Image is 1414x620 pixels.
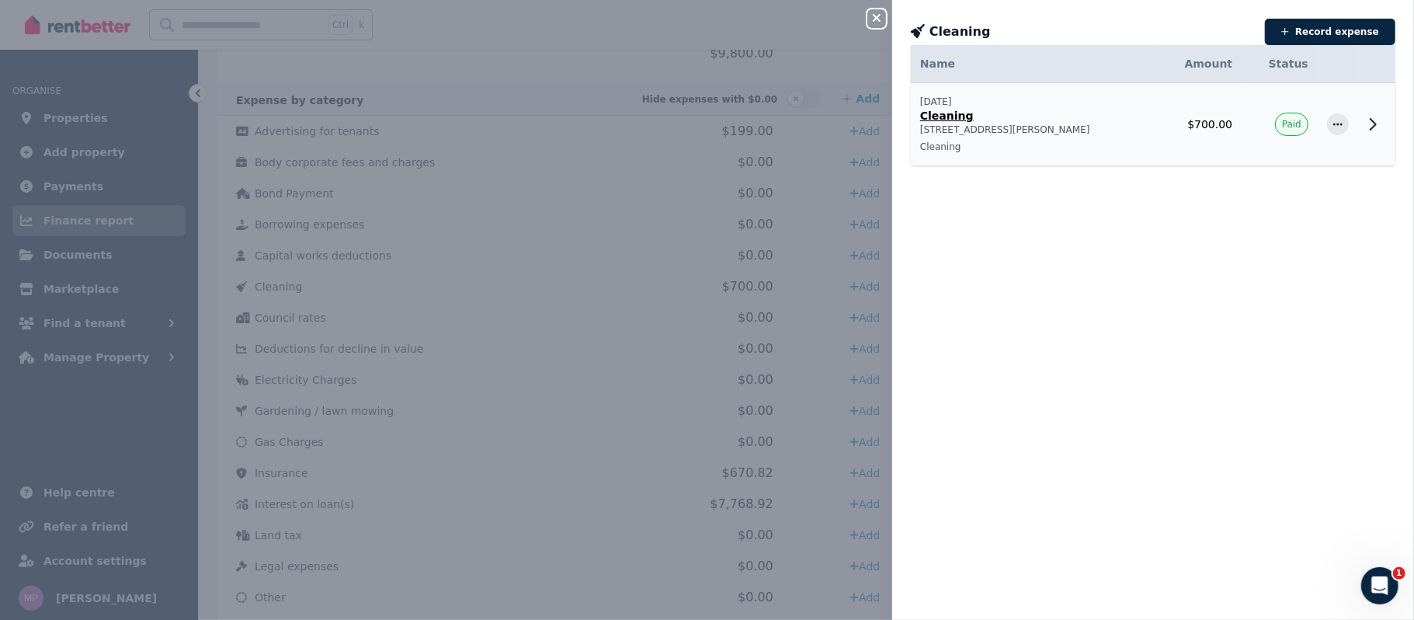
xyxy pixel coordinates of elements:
p: Cleaning [920,108,1146,124]
iframe: Intercom live chat [1361,567,1398,604]
th: Amount [1155,45,1242,83]
th: Status [1242,45,1318,83]
span: Cleaning [929,23,991,41]
p: [STREET_ADDRESS][PERSON_NAME] [920,124,1146,136]
span: Paid [1282,118,1301,131]
td: $700.00 [1155,83,1242,166]
p: Cleaning [920,141,1146,153]
span: 1 [1393,567,1405,580]
p: [DATE] [920,96,1146,108]
th: Name [911,45,1155,83]
button: Record expense [1265,19,1395,45]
